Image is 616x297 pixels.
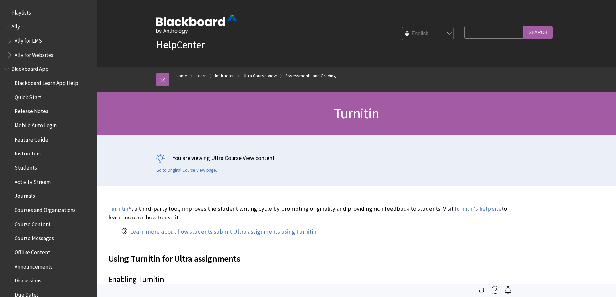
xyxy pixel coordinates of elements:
[15,219,51,228] span: Course Content
[15,148,41,157] span: Instructors
[478,286,485,294] img: Print
[285,72,336,80] a: Assessments and Grading
[156,167,217,173] a: Go to Original Course View page.
[15,176,51,185] span: Activity Stream
[15,261,53,270] span: Announcements
[4,21,93,60] nav: Book outline for Anthology Ally Help
[15,205,76,213] span: Courses and Organizations
[156,38,205,51] a: HelpCenter
[156,38,177,51] strong: Help
[156,15,237,34] img: Blackboard by Anthology
[15,191,35,199] span: Journals
[15,275,41,284] span: Discussions
[156,154,557,162] p: You are viewing Ultra Course View content
[4,7,93,18] nav: Book outline for Playlists
[492,286,499,294] img: More help
[524,26,553,38] input: Search
[176,72,187,80] a: Home
[504,286,512,294] img: Follow this page
[215,72,234,80] a: Instructor
[11,64,49,72] span: Blackboard App
[130,228,318,236] a: Learn more about how students submit Ultra assignments using Turnitin.
[15,120,57,129] span: Mobile Auto Login
[15,233,54,242] span: Course Messages
[334,104,379,122] span: Turnitin
[15,49,53,58] span: Ally for Websites
[15,134,48,143] span: Feature Guide
[15,247,50,256] span: Offline Content
[108,252,509,265] span: Using Turnitin for Ultra assignments
[402,27,454,40] select: Site Language Selector
[196,72,207,80] a: Learn
[108,205,131,213] a: Turnitin®
[454,205,502,213] a: Turnitin's help site
[15,162,37,171] span: Students
[15,35,42,44] span: Ally for LMS
[11,7,31,16] span: Playlists
[243,72,277,80] a: Ultra Course View
[15,106,48,115] span: Release Notes
[11,21,20,30] span: Ally
[15,78,78,86] span: Blackboard Learn App Help
[15,92,41,101] span: Quick Start
[108,205,509,221] p: , a third-party tool, improves the student writing cycle by promoting originality and providing r...
[108,273,509,286] h3: Enabling Turnitin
